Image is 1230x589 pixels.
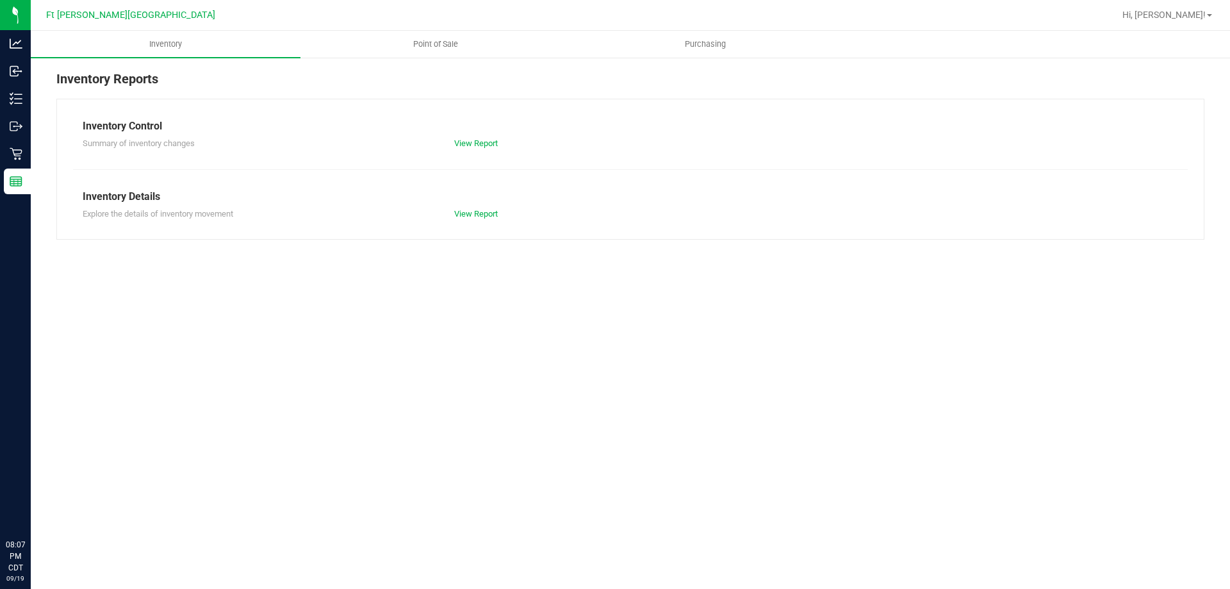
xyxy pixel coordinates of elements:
[10,65,22,78] inline-svg: Inbound
[10,92,22,105] inline-svg: Inventory
[132,38,199,50] span: Inventory
[83,189,1178,204] div: Inventory Details
[6,539,25,574] p: 08:07 PM CDT
[396,38,475,50] span: Point of Sale
[83,119,1178,134] div: Inventory Control
[56,69,1204,99] div: Inventory Reports
[300,31,570,58] a: Point of Sale
[1122,10,1206,20] span: Hi, [PERSON_NAME]!
[10,175,22,188] inline-svg: Reports
[31,31,300,58] a: Inventory
[570,31,840,58] a: Purchasing
[668,38,743,50] span: Purchasing
[6,574,25,583] p: 09/19
[83,138,195,148] span: Summary of inventory changes
[83,209,233,219] span: Explore the details of inventory movement
[10,120,22,133] inline-svg: Outbound
[454,138,498,148] a: View Report
[13,486,51,525] iframe: Resource center
[46,10,215,21] span: Ft [PERSON_NAME][GEOGRAPHIC_DATA]
[10,37,22,50] inline-svg: Analytics
[10,147,22,160] inline-svg: Retail
[454,209,498,219] a: View Report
